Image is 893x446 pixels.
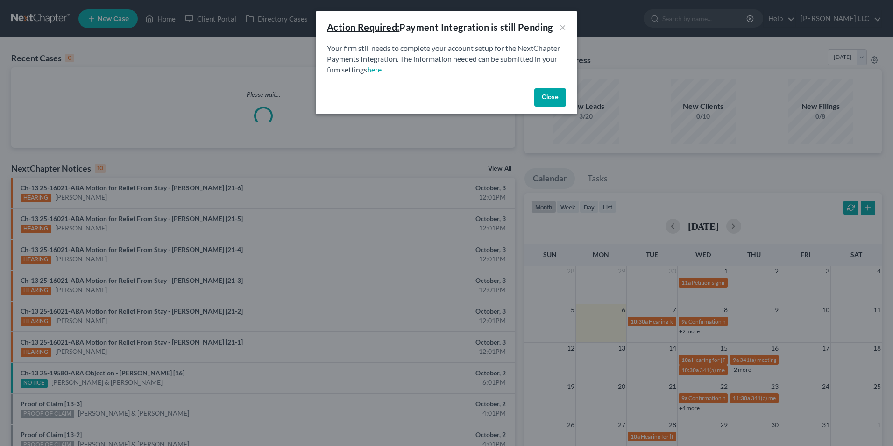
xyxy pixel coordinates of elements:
[327,22,399,33] u: Action Required:
[560,22,566,33] button: ×
[367,65,382,74] a: here
[534,88,566,107] button: Close
[327,43,566,75] p: Your firm still needs to complete your account setup for the NextChapter Payments Integration. Th...
[327,21,553,34] div: Payment Integration is still Pending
